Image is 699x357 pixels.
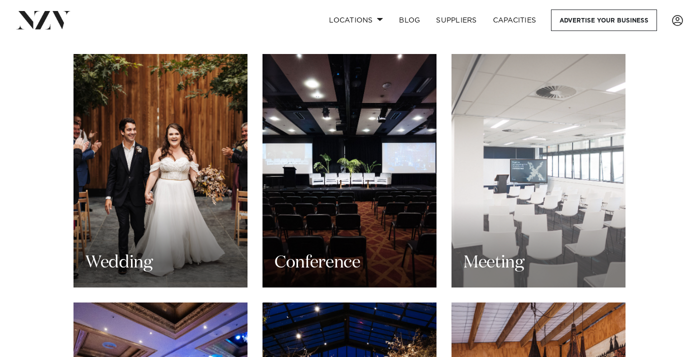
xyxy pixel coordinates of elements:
[428,9,484,31] a: SUPPLIERS
[16,11,70,29] img: nzv-logo.png
[274,251,360,274] h3: Conference
[551,9,657,31] a: Advertise your business
[73,54,247,287] a: Wedding Wedding
[321,9,391,31] a: Locations
[85,251,153,274] h3: Wedding
[391,9,428,31] a: BLOG
[451,54,625,287] a: Meeting Meeting
[485,9,544,31] a: Capacities
[262,54,436,287] a: Conference Conference
[463,251,524,274] h3: Meeting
